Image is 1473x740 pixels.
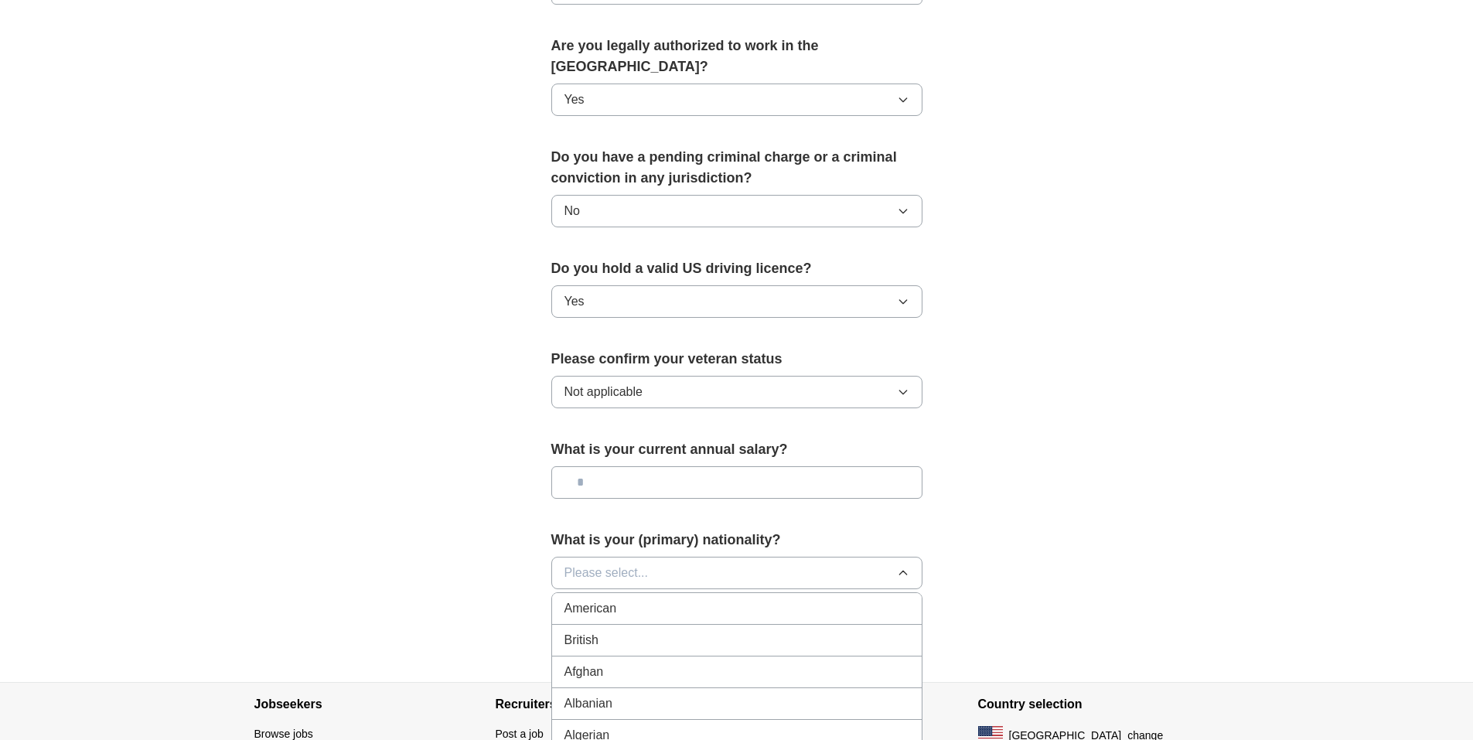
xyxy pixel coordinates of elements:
[254,728,313,740] a: Browse jobs
[564,631,598,650] span: British
[564,202,580,220] span: No
[564,292,585,311] span: Yes
[551,36,922,77] label: Are you legally authorized to work in the [GEOGRAPHIC_DATA]?
[496,728,544,740] a: Post a job
[551,530,922,551] label: What is your (primary) nationality?
[564,599,617,618] span: American
[551,195,922,227] button: No
[564,383,643,401] span: Not applicable
[564,90,585,109] span: Yes
[551,258,922,279] label: Do you hold a valid US driving licence?
[551,285,922,318] button: Yes
[551,439,922,460] label: What is your current annual salary?
[564,663,604,681] span: Afghan
[551,349,922,370] label: Please confirm your veteran status
[978,683,1219,726] h4: Country selection
[551,557,922,589] button: Please select...
[564,694,612,713] span: Albanian
[551,376,922,408] button: Not applicable
[551,147,922,189] label: Do you have a pending criminal charge or a criminal conviction in any jurisdiction?
[551,84,922,116] button: Yes
[564,564,649,582] span: Please select...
